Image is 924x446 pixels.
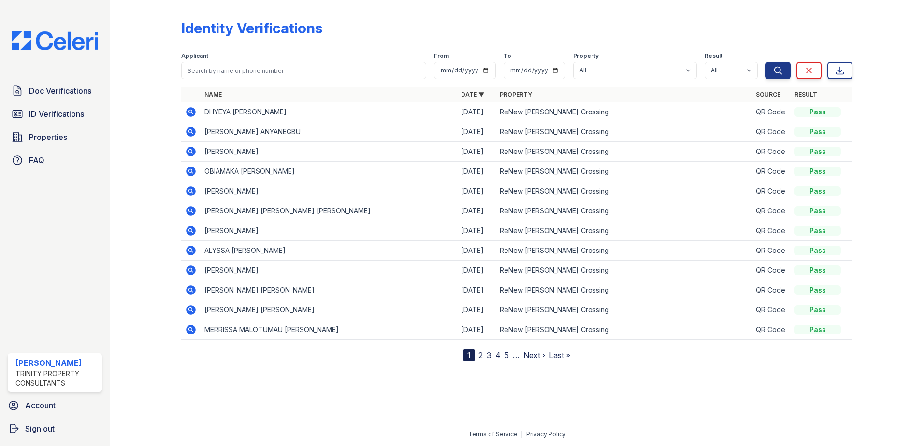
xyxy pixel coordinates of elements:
td: [DATE] [457,201,496,221]
td: QR Code [752,122,791,142]
input: Search by name or phone number [181,62,426,79]
a: 2 [478,350,483,360]
a: Sign out [4,419,106,438]
td: [DATE] [457,261,496,280]
td: ReNew [PERSON_NAME] Crossing [496,201,752,221]
a: Date ▼ [461,91,484,98]
span: Sign out [25,423,55,434]
td: [DATE] [457,162,496,181]
label: From [434,52,449,60]
span: Properties [29,131,67,143]
td: [DATE] [457,142,496,162]
div: Pass [794,127,841,137]
td: QR Code [752,241,791,261]
a: 3 [487,350,491,360]
a: FAQ [8,151,102,170]
label: Applicant [181,52,208,60]
td: [DATE] [457,181,496,201]
td: QR Code [752,320,791,340]
a: Account [4,396,106,415]
td: [DATE] [457,320,496,340]
td: ReNew [PERSON_NAME] Crossing [496,142,752,162]
td: [PERSON_NAME] [PERSON_NAME] [201,280,457,300]
td: [PERSON_NAME] [PERSON_NAME] [PERSON_NAME] [201,201,457,221]
img: CE_Logo_Blue-a8612792a0a2168367f1c8372b55b34899dd931a85d93a1a3d3e32e68fde9ad4.png [4,31,106,50]
td: ReNew [PERSON_NAME] Crossing [496,221,752,241]
td: ReNew [PERSON_NAME] Crossing [496,300,752,320]
div: Trinity Property Consultants [15,369,98,388]
div: Pass [794,167,841,176]
span: Doc Verifications [29,85,91,97]
td: QR Code [752,261,791,280]
label: Result [705,52,722,60]
div: Pass [794,147,841,156]
div: [PERSON_NAME] [15,357,98,369]
td: QR Code [752,142,791,162]
div: Pass [794,246,841,255]
a: Result [794,91,817,98]
td: [PERSON_NAME] [201,261,457,280]
td: QR Code [752,300,791,320]
td: ALYSSA [PERSON_NAME] [201,241,457,261]
td: [DATE] [457,221,496,241]
div: Pass [794,107,841,117]
span: FAQ [29,154,44,166]
span: ID Verifications [29,108,84,120]
td: QR Code [752,162,791,181]
td: ReNew [PERSON_NAME] Crossing [496,241,752,261]
td: [PERSON_NAME] ANYANEGBU [201,122,457,142]
div: Pass [794,226,841,236]
a: ID Verifications [8,104,102,124]
td: [PERSON_NAME] [201,221,457,241]
span: … [513,349,520,361]
a: Last » [549,350,570,360]
td: [DATE] [457,280,496,300]
a: Property [500,91,532,98]
td: [DATE] [457,122,496,142]
label: Property [573,52,599,60]
td: QR Code [752,280,791,300]
td: ReNew [PERSON_NAME] Crossing [496,181,752,201]
label: To [504,52,511,60]
span: Account [25,400,56,411]
td: [PERSON_NAME] [201,142,457,162]
td: QR Code [752,201,791,221]
a: Name [204,91,222,98]
a: Source [756,91,780,98]
td: QR Code [752,221,791,241]
td: DHYEYA [PERSON_NAME] [201,102,457,122]
td: [DATE] [457,300,496,320]
td: ReNew [PERSON_NAME] Crossing [496,320,752,340]
td: ReNew [PERSON_NAME] Crossing [496,280,752,300]
td: ReNew [PERSON_NAME] Crossing [496,162,752,181]
td: ReNew [PERSON_NAME] Crossing [496,261,752,280]
td: [DATE] [457,241,496,261]
a: 5 [505,350,509,360]
td: MERRISSA MALOTUMAU [PERSON_NAME] [201,320,457,340]
div: Pass [794,325,841,334]
div: 1 [463,349,475,361]
td: ReNew [PERSON_NAME] Crossing [496,122,752,142]
div: | [521,431,523,438]
a: 4 [495,350,501,360]
a: Terms of Service [468,431,518,438]
div: Pass [794,186,841,196]
a: Doc Verifications [8,81,102,100]
td: QR Code [752,102,791,122]
td: ReNew [PERSON_NAME] Crossing [496,102,752,122]
div: Pass [794,305,841,315]
td: QR Code [752,181,791,201]
a: Privacy Policy [526,431,566,438]
a: Next › [523,350,545,360]
td: [PERSON_NAME] [201,181,457,201]
a: Properties [8,127,102,147]
div: Pass [794,206,841,216]
div: Pass [794,285,841,295]
div: Pass [794,265,841,275]
div: Identity Verifications [181,19,322,37]
td: [PERSON_NAME] [PERSON_NAME] [201,300,457,320]
td: [DATE] [457,102,496,122]
td: OBIAMAKA [PERSON_NAME] [201,162,457,181]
